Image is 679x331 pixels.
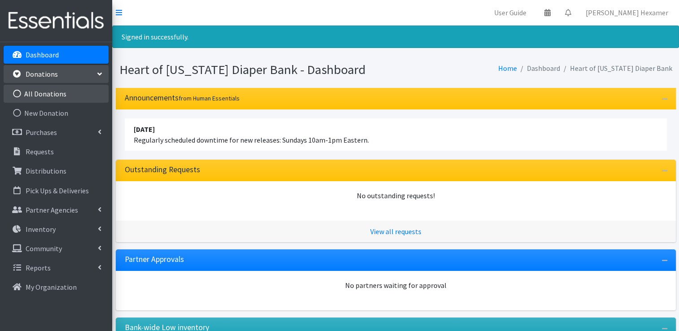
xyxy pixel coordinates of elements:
[4,46,109,64] a: Dashboard
[26,225,56,234] p: Inventory
[26,50,59,59] p: Dashboard
[498,64,517,73] a: Home
[578,4,675,22] a: [PERSON_NAME] Hexamer
[4,123,109,141] a: Purchases
[26,205,78,214] p: Partner Agencies
[4,220,109,238] a: Inventory
[4,143,109,161] a: Requests
[487,4,534,22] a: User Guide
[134,125,155,134] strong: [DATE]
[517,62,560,75] li: Dashboard
[125,93,240,103] h3: Announcements
[125,165,200,174] h3: Outstanding Requests
[26,263,51,272] p: Reports
[4,259,109,277] a: Reports
[26,186,89,195] p: Pick Ups & Deliveries
[179,94,240,102] small: from Human Essentials
[125,280,667,291] div: No partners waiting for approval
[125,190,667,201] div: No outstanding requests!
[26,166,66,175] p: Distributions
[26,128,57,137] p: Purchases
[125,118,667,151] li: Regularly scheduled downtime for new releases: Sundays 10am-1pm Eastern.
[560,62,672,75] li: Heart of [US_STATE] Diaper Bank
[26,147,54,156] p: Requests
[370,227,421,236] a: View all requests
[26,283,77,292] p: My Organization
[4,162,109,180] a: Distributions
[4,6,109,36] img: HumanEssentials
[4,201,109,219] a: Partner Agencies
[4,182,109,200] a: Pick Ups & Deliveries
[112,26,679,48] div: Signed in successfully.
[4,65,109,83] a: Donations
[26,70,58,78] p: Donations
[4,104,109,122] a: New Donation
[4,85,109,103] a: All Donations
[4,240,109,257] a: Community
[26,244,62,253] p: Community
[119,62,393,78] h1: Heart of [US_STATE] Diaper Bank - Dashboard
[125,255,184,264] h3: Partner Approvals
[4,278,109,296] a: My Organization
